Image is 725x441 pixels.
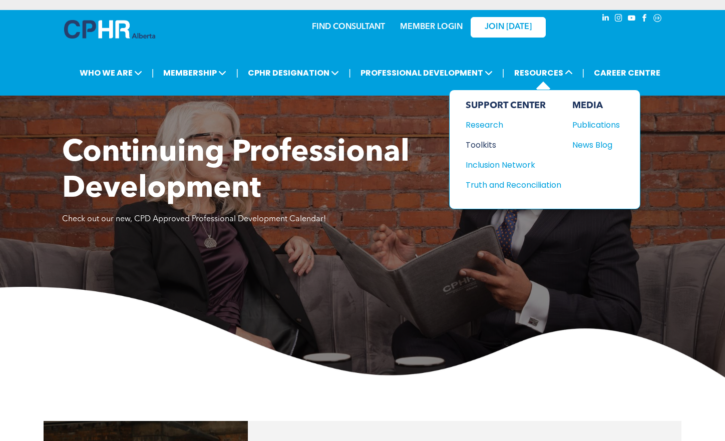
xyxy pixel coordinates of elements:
[466,179,552,191] div: Truth and Reconciliation
[64,20,155,39] img: A blue and white logo for cp alberta
[236,63,238,83] li: |
[572,139,620,151] a: News Blog
[613,13,624,26] a: instagram
[502,63,505,83] li: |
[62,138,410,204] span: Continuing Professional Development
[62,215,326,223] span: Check out our new, CPD Approved Professional Development Calendar!
[466,159,552,171] div: Inclusion Network
[591,64,663,82] a: CAREER CENTRE
[400,23,463,31] a: MEMBER LOGIN
[466,179,561,191] a: Truth and Reconciliation
[572,119,620,131] a: Publications
[466,139,561,151] a: Toolkits
[511,64,576,82] span: RESOURCES
[466,119,552,131] div: Research
[572,119,615,131] div: Publications
[582,63,585,83] li: |
[466,100,561,111] div: SUPPORT CENTER
[626,13,637,26] a: youtube
[77,64,145,82] span: WHO WE ARE
[466,139,552,151] div: Toolkits
[572,139,615,151] div: News Blog
[245,64,342,82] span: CPHR DESIGNATION
[466,159,561,171] a: Inclusion Network
[348,63,351,83] li: |
[485,23,532,32] span: JOIN [DATE]
[357,64,496,82] span: PROFESSIONAL DEVELOPMENT
[312,23,385,31] a: FIND CONSULTANT
[152,63,154,83] li: |
[466,119,561,131] a: Research
[600,13,611,26] a: linkedin
[652,13,663,26] a: Social network
[471,17,546,38] a: JOIN [DATE]
[639,13,650,26] a: facebook
[160,64,229,82] span: MEMBERSHIP
[572,100,620,111] div: MEDIA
